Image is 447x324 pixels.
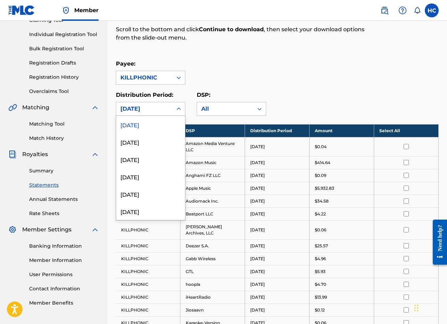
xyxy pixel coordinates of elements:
[245,124,310,137] th: Distribution Period
[414,7,421,14] div: Notifications
[116,239,180,252] td: KILLPHONIC
[180,239,245,252] td: Deezer S.A.
[116,133,185,151] div: [DATE]
[245,278,310,291] td: [DATE]
[245,195,310,207] td: [DATE]
[29,167,99,174] a: Summary
[29,181,99,189] a: Statements
[315,243,328,249] p: $25.57
[378,3,391,17] a: Public Search
[197,92,210,98] label: DSP:
[8,150,17,159] img: Royalties
[315,198,329,204] p: $34.58
[22,150,48,159] span: Royalties
[398,6,407,15] img: help
[315,268,326,275] p: $5.93
[29,31,99,38] a: Individual Registration Tool
[245,182,310,195] td: [DATE]
[180,182,245,195] td: Apple Music
[414,298,419,318] div: Drag
[180,195,245,207] td: Audiomack Inc.
[29,120,99,128] a: Matching Tool
[29,135,99,142] a: Match History
[116,116,185,133] div: [DATE]
[116,168,185,185] div: [DATE]
[116,203,185,220] div: [DATE]
[245,220,310,239] td: [DATE]
[120,74,168,82] div: KILLPHONIC
[180,169,245,182] td: Anghami FZ LLC
[315,144,327,150] p: $0.04
[315,185,334,191] p: $5,932.83
[180,156,245,169] td: Amazon Music
[116,185,185,203] div: [DATE]
[396,3,410,17] div: Help
[245,291,310,304] td: [DATE]
[245,304,310,316] td: [DATE]
[315,227,326,233] p: $0.06
[315,256,326,262] p: $4.96
[91,225,99,234] img: expand
[74,6,99,14] span: Member
[180,291,245,304] td: iHeartRadio
[29,285,99,292] a: Contact Information
[425,3,439,17] div: User Menu
[315,211,326,217] p: $4.22
[315,294,327,300] p: $13.99
[29,59,99,67] a: Registration Drafts
[201,105,249,113] div: All
[199,26,264,33] strong: Continue to download
[116,60,135,67] label: Payee:
[8,225,17,234] img: Member Settings
[310,124,374,137] th: Amount
[245,169,310,182] td: [DATE]
[245,137,310,156] td: [DATE]
[245,207,310,220] td: [DATE]
[412,291,447,324] iframe: Chat Widget
[116,278,180,291] td: KILLPHONIC
[62,6,70,15] img: Top Rightsholder
[180,220,245,239] td: [PERSON_NAME] Archives, LLC
[245,239,310,252] td: [DATE]
[116,291,180,304] td: KILLPHONIC
[180,265,245,278] td: GTL
[91,103,99,112] img: expand
[116,252,180,265] td: KILLPHONIC
[380,6,389,15] img: search
[116,265,180,278] td: KILLPHONIC
[180,304,245,316] td: Jiosaavn
[245,252,310,265] td: [DATE]
[29,271,99,278] a: User Permissions
[29,196,99,203] a: Annual Statements
[245,265,310,278] td: [DATE]
[91,150,99,159] img: expand
[315,160,330,166] p: $414.64
[180,278,245,291] td: hoopla
[120,105,168,113] div: [DATE]
[29,242,99,250] a: Banking Information
[180,137,245,156] td: Amazon Media Venture LLC
[116,220,180,239] td: KILLPHONIC
[29,257,99,264] a: Member Information
[29,210,99,217] a: Rate Sheets
[29,299,99,307] a: Member Benefits
[315,281,326,288] p: $4.70
[29,88,99,95] a: Overclaims Tool
[180,207,245,220] td: Beatport LLC
[116,151,185,168] div: [DATE]
[22,225,71,234] span: Member Settings
[29,74,99,81] a: Registration History
[428,214,447,270] iframe: Resource Center
[245,156,310,169] td: [DATE]
[315,172,326,179] p: $0.09
[116,92,173,98] label: Distribution Period:
[315,307,325,313] p: $0.12
[116,304,180,316] td: KILLPHONIC
[8,5,35,15] img: MLC Logo
[8,103,17,112] img: Matching
[22,103,49,112] span: Matching
[116,25,364,42] p: Scroll to the bottom and click , then select your download options from the slide-out menu.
